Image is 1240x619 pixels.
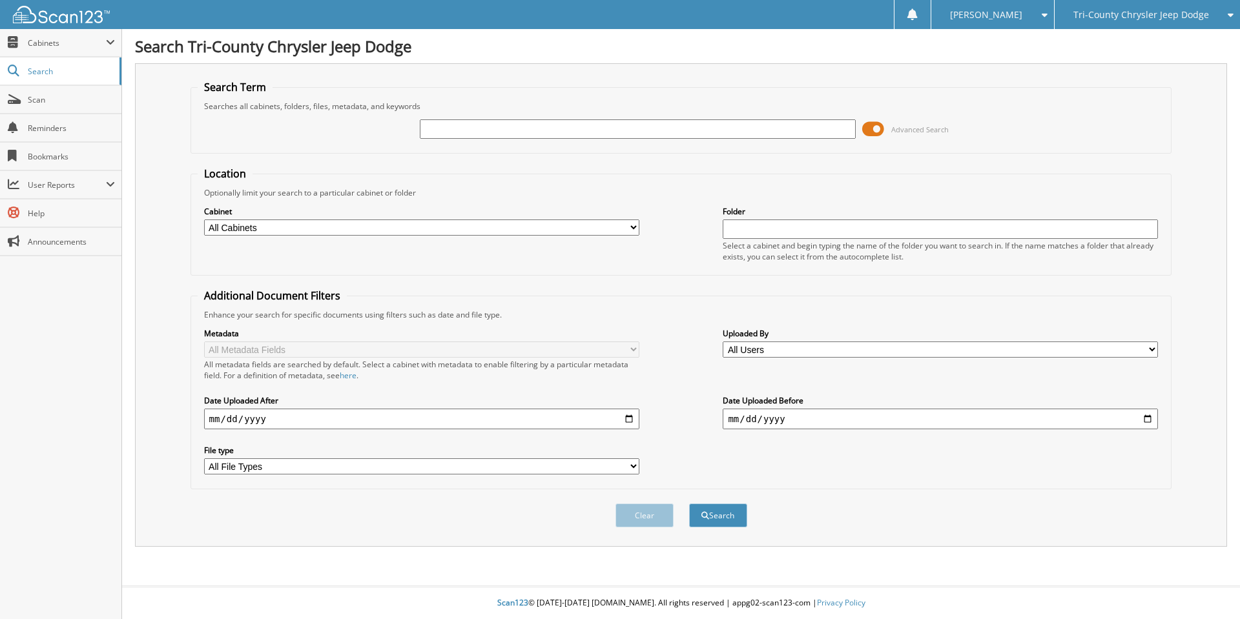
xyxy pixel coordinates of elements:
[28,94,115,105] span: Scan
[723,409,1158,429] input: end
[135,36,1227,57] h1: Search Tri-County Chrysler Jeep Dodge
[198,289,347,303] legend: Additional Document Filters
[723,328,1158,339] label: Uploaded By
[28,236,115,247] span: Announcements
[28,37,106,48] span: Cabinets
[950,11,1022,19] span: [PERSON_NAME]
[198,167,253,181] legend: Location
[28,208,115,219] span: Help
[723,240,1158,262] div: Select a cabinet and begin typing the name of the folder you want to search in. If the name match...
[28,123,115,134] span: Reminders
[723,395,1158,406] label: Date Uploaded Before
[204,445,639,456] label: File type
[204,206,639,217] label: Cabinet
[891,125,949,134] span: Advanced Search
[122,587,1240,619] div: © [DATE]-[DATE] [DOMAIN_NAME]. All rights reserved | appg02-scan123-com |
[198,80,273,94] legend: Search Term
[204,359,639,381] div: All metadata fields are searched by default. Select a cabinet with metadata to enable filtering b...
[198,309,1165,320] div: Enhance your search for specific documents using filters such as date and file type.
[723,206,1158,217] label: Folder
[13,6,110,23] img: scan123-logo-white.svg
[615,503,674,527] button: Clear
[28,151,115,162] span: Bookmarks
[204,409,639,429] input: start
[204,328,639,339] label: Metadata
[28,179,106,190] span: User Reports
[689,503,747,527] button: Search
[497,597,528,608] span: Scan123
[198,101,1165,112] div: Searches all cabinets, folders, files, metadata, and keywords
[340,370,356,381] a: here
[1073,11,1209,19] span: Tri-County Chrysler Jeep Dodge
[28,66,113,77] span: Search
[204,395,639,406] label: Date Uploaded After
[817,597,865,608] a: Privacy Policy
[198,187,1165,198] div: Optionally limit your search to a particular cabinet or folder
